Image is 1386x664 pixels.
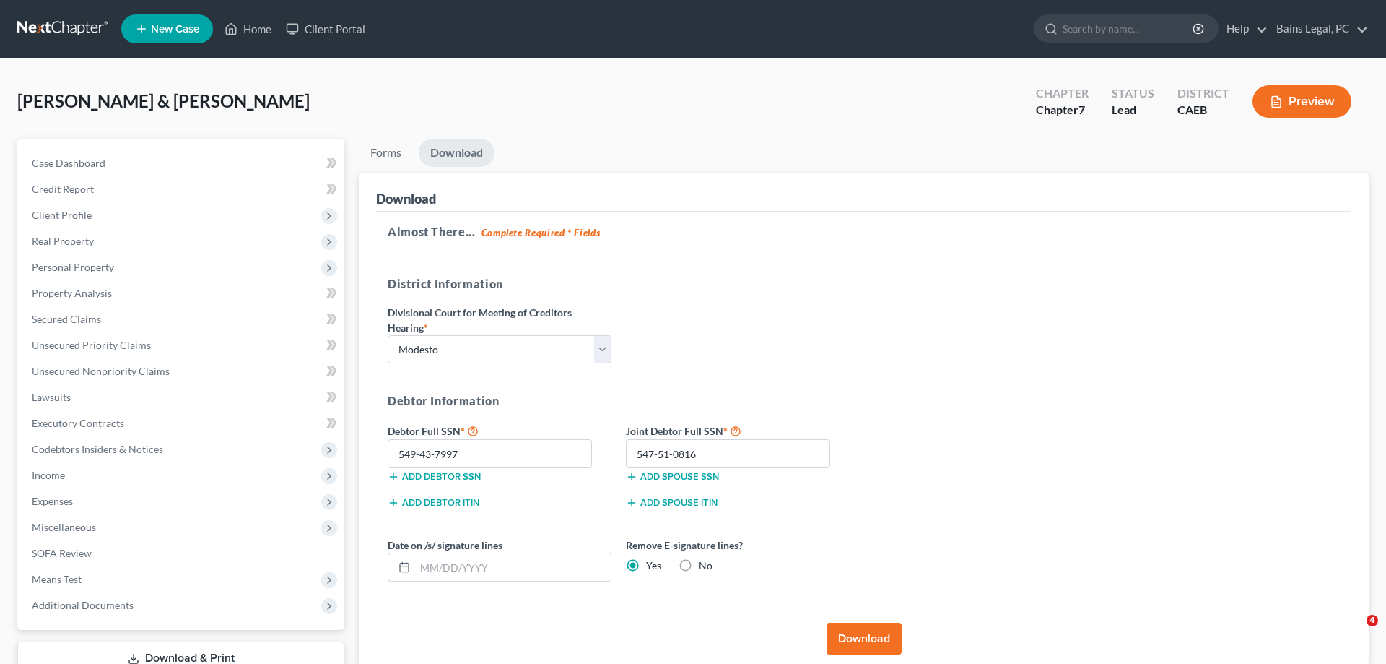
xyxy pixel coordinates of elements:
a: Client Portal [279,16,372,42]
span: 7 [1078,103,1085,116]
button: Add spouse ITIN [626,497,718,509]
a: SOFA Review [20,540,344,566]
div: District [1177,85,1229,102]
a: Forms [359,139,413,167]
span: Property Analysis [32,287,112,299]
a: Executory Contracts [20,410,344,436]
div: Status [1112,85,1154,102]
button: Add debtor SSN [388,471,481,483]
span: Personal Property [32,261,114,273]
a: Bains Legal, PC [1269,16,1368,42]
a: Lawsuits [20,384,344,410]
span: Miscellaneous [32,521,96,533]
iframe: Intercom live chat [1337,615,1372,650]
a: Home [217,16,279,42]
span: Case Dashboard [32,157,105,169]
span: Income [32,469,65,481]
span: 4 [1367,615,1378,626]
label: No [699,559,712,573]
span: New Case [151,24,199,35]
span: Codebtors Insiders & Notices [32,443,163,455]
div: Chapter [1036,85,1089,102]
input: Search by name... [1063,15,1195,42]
a: Credit Report [20,176,344,202]
div: Chapter [1036,102,1089,118]
button: Preview [1252,85,1351,118]
span: Secured Claims [32,313,101,325]
a: Unsecured Nonpriority Claims [20,358,344,384]
label: Remove E-signature lines? [626,538,850,553]
a: Download [419,139,494,167]
input: MM/DD/YYYY [415,553,611,581]
div: Lead [1112,102,1154,118]
a: Property Analysis [20,280,344,306]
span: [PERSON_NAME] & [PERSON_NAME] [17,90,310,111]
label: Date on /s/ signature lines [388,538,502,553]
button: Download [827,623,902,655]
h5: Debtor Information [388,392,850,410]
span: SOFA Review [32,547,92,559]
input: XXX-XX-XXXX [626,439,830,468]
span: Client Profile [32,209,92,221]
a: Help [1219,16,1268,42]
a: Case Dashboard [20,150,344,176]
span: Expenses [32,495,73,507]
label: Yes [646,559,661,573]
label: Joint Debtor Full SSN [619,422,857,439]
span: Unsecured Priority Claims [32,339,151,351]
a: Unsecured Priority Claims [20,332,344,358]
label: Divisional Court for Meeting of Creditors Hearing [388,305,611,335]
button: Add spouse SSN [626,471,719,483]
span: Credit Report [32,183,94,195]
label: Debtor Full SSN [380,422,619,439]
span: Additional Documents [32,599,134,611]
div: CAEB [1177,102,1229,118]
span: Lawsuits [32,391,71,403]
span: Means Test [32,573,82,585]
span: Executory Contracts [32,417,124,429]
strong: Complete Required * Fields [481,227,601,238]
h5: District Information [388,275,850,293]
input: XXX-XX-XXXX [388,439,592,468]
h5: Almost There... [388,223,1340,241]
span: Unsecured Nonpriority Claims [32,365,170,377]
a: Secured Claims [20,306,344,332]
span: Real Property [32,235,94,247]
button: Add debtor ITIN [388,497,479,509]
div: Download [376,190,436,207]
